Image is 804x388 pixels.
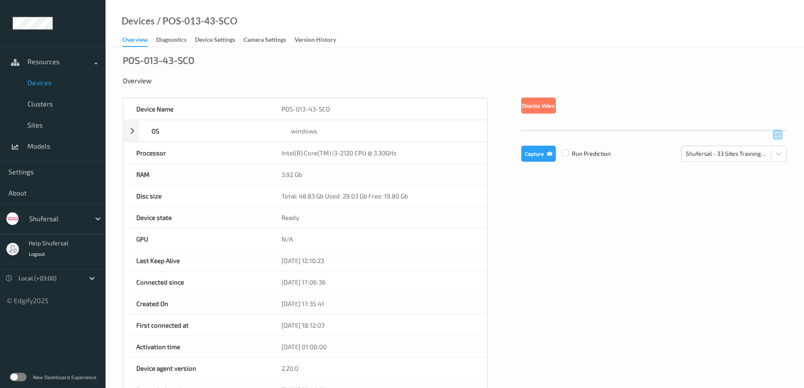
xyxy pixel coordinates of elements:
[122,17,155,25] a: Devices
[269,142,487,163] div: Intel(R) Core(TM) i3-2120 CPU @ 3.30GHz
[269,164,487,185] div: 3.92 Gb
[124,250,269,271] div: Last Keep Alive
[156,35,187,46] div: Diagnostics
[244,34,295,46] a: Camera Settings
[123,76,787,85] div: Overview
[556,149,611,158] span: Run Prediction
[124,185,269,206] div: Disc size
[295,34,344,46] a: Version History
[278,120,487,141] div: windows
[124,336,269,357] div: Activation time
[269,336,487,357] div: [DATE] 01:00:00
[521,98,556,114] button: Disable Video
[124,271,269,293] div: Connected since
[269,228,487,250] div: N/A
[521,146,556,162] button: Capture
[269,98,487,119] div: POS-013-43-SCO
[124,358,269,379] div: Device agent version
[269,315,487,336] div: [DATE] 18:12:03
[269,293,487,314] div: [DATE] 17:35:41
[269,250,487,271] div: [DATE] 12:10:23
[124,315,269,336] div: First connected at
[124,207,269,228] div: Device state
[269,358,487,379] div: 2.20.0
[156,34,195,46] a: Diagnostics
[124,164,269,185] div: RAM
[244,35,286,46] div: Camera Settings
[295,35,336,46] div: Version History
[124,142,269,163] div: Processor
[122,34,156,47] a: Overview
[269,207,487,228] div: Ready
[269,185,487,206] div: Total: 48.83 Gb Used: 29.03 Gb Free: 19.80 Gb
[124,293,269,314] div: Created On
[122,35,148,47] div: Overview
[123,56,195,64] div: POS-013-43-SCO
[123,120,487,142] div: OSwindows
[124,228,269,250] div: GPU
[269,271,487,293] div: [DATE] 17:06:36
[124,98,269,119] div: Device Name
[195,34,244,46] a: Device Settings
[155,17,238,25] div: / POS-013-43-SCO
[139,120,278,141] div: OS
[195,35,235,46] div: Device Settings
